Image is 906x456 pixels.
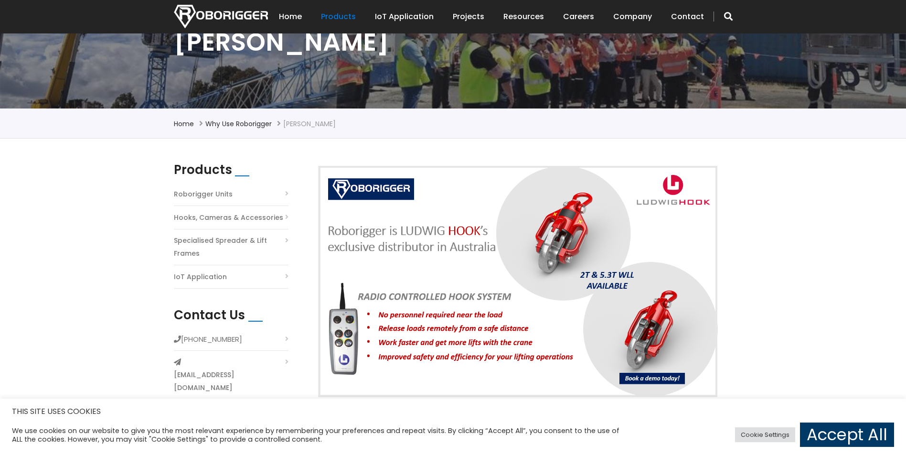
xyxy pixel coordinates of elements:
[563,2,594,32] a: Careers
[12,405,894,418] h5: THIS SITE USES COOKIES
[503,2,544,32] a: Resources
[12,426,629,444] div: We use cookies on our website to give you the most relevant experience by remembering your prefer...
[671,2,704,32] a: Contact
[283,118,336,130] li: [PERSON_NAME]
[375,2,434,32] a: IoT Application
[174,308,245,323] h2: Contact Us
[321,2,356,32] a: Products
[174,211,283,224] a: Hooks, Cameras & Accessories
[174,5,268,28] img: Nortech
[613,2,652,32] a: Company
[174,163,232,177] h2: Products
[279,2,302,32] a: Home
[174,271,227,283] a: IoT Application
[174,26,733,58] h1: [PERSON_NAME]
[800,423,894,447] a: Accept All
[174,369,288,394] a: [EMAIL_ADDRESS][DOMAIN_NAME]
[174,234,288,260] a: Specialised Spreader & Lift Frames
[735,427,795,442] a: Cookie Settings
[174,333,288,351] li: [PHONE_NUMBER]
[174,188,233,201] a: Roborigger Units
[174,119,194,129] a: Home
[205,119,272,129] a: Why use Roborigger
[453,2,484,32] a: Projects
